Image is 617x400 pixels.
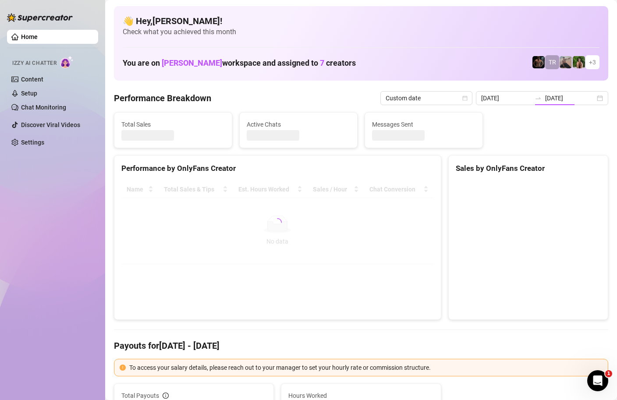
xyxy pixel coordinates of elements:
[12,59,57,67] span: Izzy AI Chatter
[21,139,44,146] a: Settings
[21,104,66,111] a: Chat Monitoring
[123,15,599,27] h4: 👋 Hey, [PERSON_NAME] !
[605,370,612,377] span: 1
[549,57,556,67] span: TR
[372,120,475,129] span: Messages Sent
[481,93,531,103] input: Start date
[21,90,37,97] a: Setup
[386,92,467,105] span: Custom date
[121,120,225,129] span: Total Sales
[272,216,284,228] span: loading
[545,93,595,103] input: End date
[7,13,73,22] img: logo-BBDzfeDw.svg
[114,92,211,104] h4: Performance Breakdown
[573,56,585,68] img: Nathaniel
[535,95,542,102] span: swap-right
[129,363,603,372] div: To access your salary details, please reach out to your manager to set your hourly rate or commis...
[163,393,169,399] span: info-circle
[123,58,356,68] h1: You are on workspace and assigned to creators
[247,120,350,129] span: Active Chats
[114,340,608,352] h4: Payouts for [DATE] - [DATE]
[456,163,601,174] div: Sales by OnlyFans Creator
[535,95,542,102] span: to
[462,96,468,101] span: calendar
[123,27,599,37] span: Check what you achieved this month
[21,33,38,40] a: Home
[120,365,126,371] span: exclamation-circle
[587,370,608,391] iframe: Intercom live chat
[21,121,80,128] a: Discover Viral Videos
[21,76,43,83] a: Content
[560,56,572,68] img: LC
[589,57,596,67] span: + 3
[532,56,545,68] img: Trent
[121,163,434,174] div: Performance by OnlyFans Creator
[320,58,324,67] span: 7
[60,56,74,68] img: AI Chatter
[162,58,222,67] span: [PERSON_NAME]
